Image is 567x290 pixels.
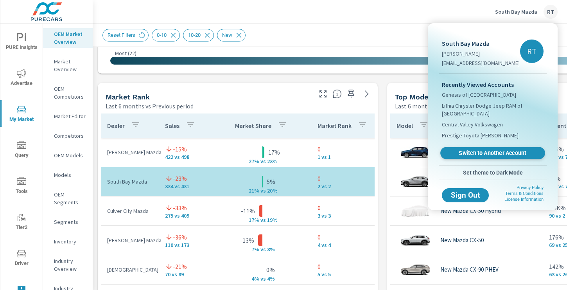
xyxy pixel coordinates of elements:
a: Privacy Policy [517,185,544,190]
div: RT [520,40,544,63]
p: [EMAIL_ADDRESS][DOMAIN_NAME] [442,59,520,67]
span: Lithia Chrysler Dodge Jeep RAM of [GEOGRAPHIC_DATA] [442,102,544,117]
button: Set theme to Dark Mode [439,166,547,180]
p: South Bay Mazda [442,39,520,48]
p: [PERSON_NAME] [442,50,520,58]
a: Switch to Another Account [440,147,545,159]
a: Terms & Conditions [505,191,544,196]
span: Switch to Another Account [445,150,540,157]
button: Sign Out [442,188,489,202]
span: Central Valley Volkswagen [442,121,503,128]
a: License Information [504,197,544,202]
span: Set theme to Dark Mode [442,169,544,176]
p: Recently Viewed Accounts [442,80,544,89]
span: Prestige Toyota [PERSON_NAME] [442,131,519,139]
span: Genesis of [GEOGRAPHIC_DATA] [442,91,516,99]
span: Sign Out [448,192,483,199]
